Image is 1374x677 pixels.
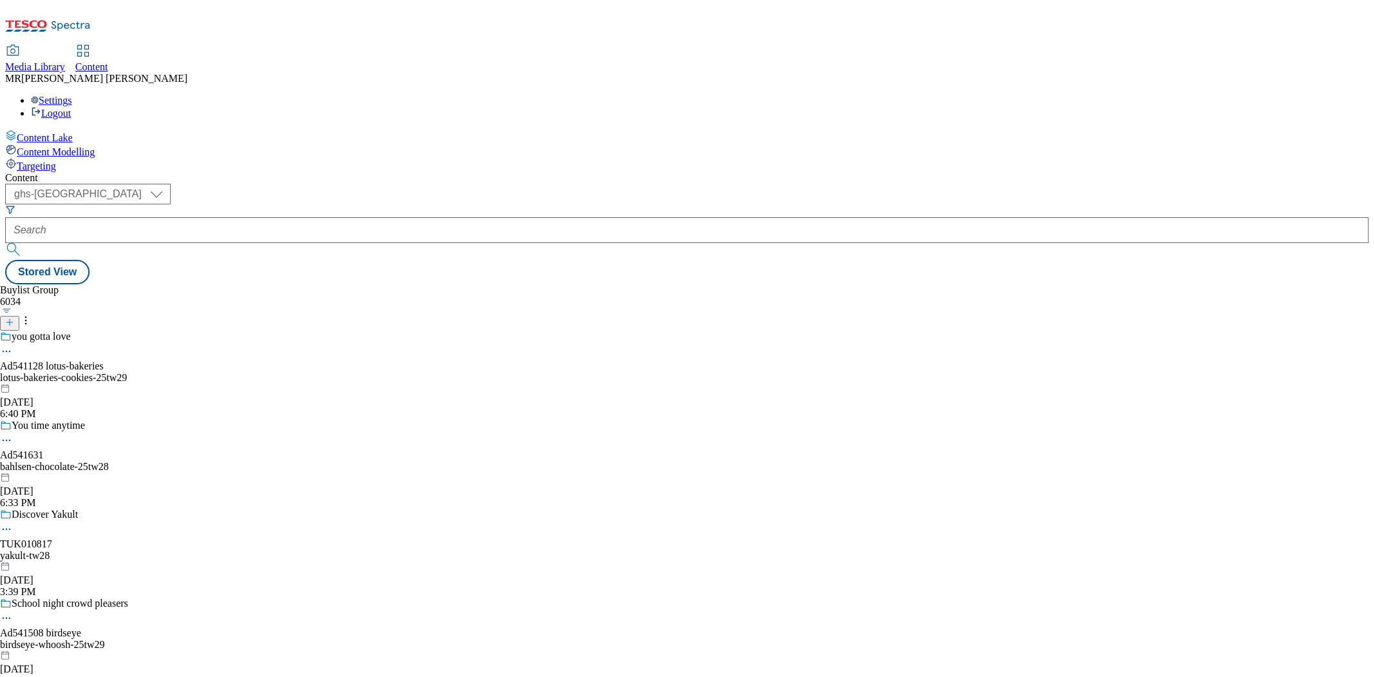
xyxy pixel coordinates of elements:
span: Targeting [17,161,56,172]
div: Content [5,172,1369,184]
a: Media Library [5,46,65,73]
span: Content Modelling [17,146,95,157]
span: Content Lake [17,132,73,143]
a: Content [75,46,108,73]
div: You time anytime [12,420,85,431]
span: Content [75,61,108,72]
span: MR [5,73,21,84]
button: Stored View [5,260,90,284]
div: School night crowd pleasers [12,598,128,609]
a: Logout [31,108,71,119]
a: Content Lake [5,130,1369,144]
a: Settings [31,95,72,106]
span: Media Library [5,61,65,72]
div: you gotta love [12,331,71,342]
svg: Search Filters [5,204,15,215]
div: Discover Yakult [12,509,78,520]
a: Targeting [5,158,1369,172]
span: [PERSON_NAME] [PERSON_NAME] [21,73,187,84]
a: Content Modelling [5,144,1369,158]
input: Search [5,217,1369,243]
